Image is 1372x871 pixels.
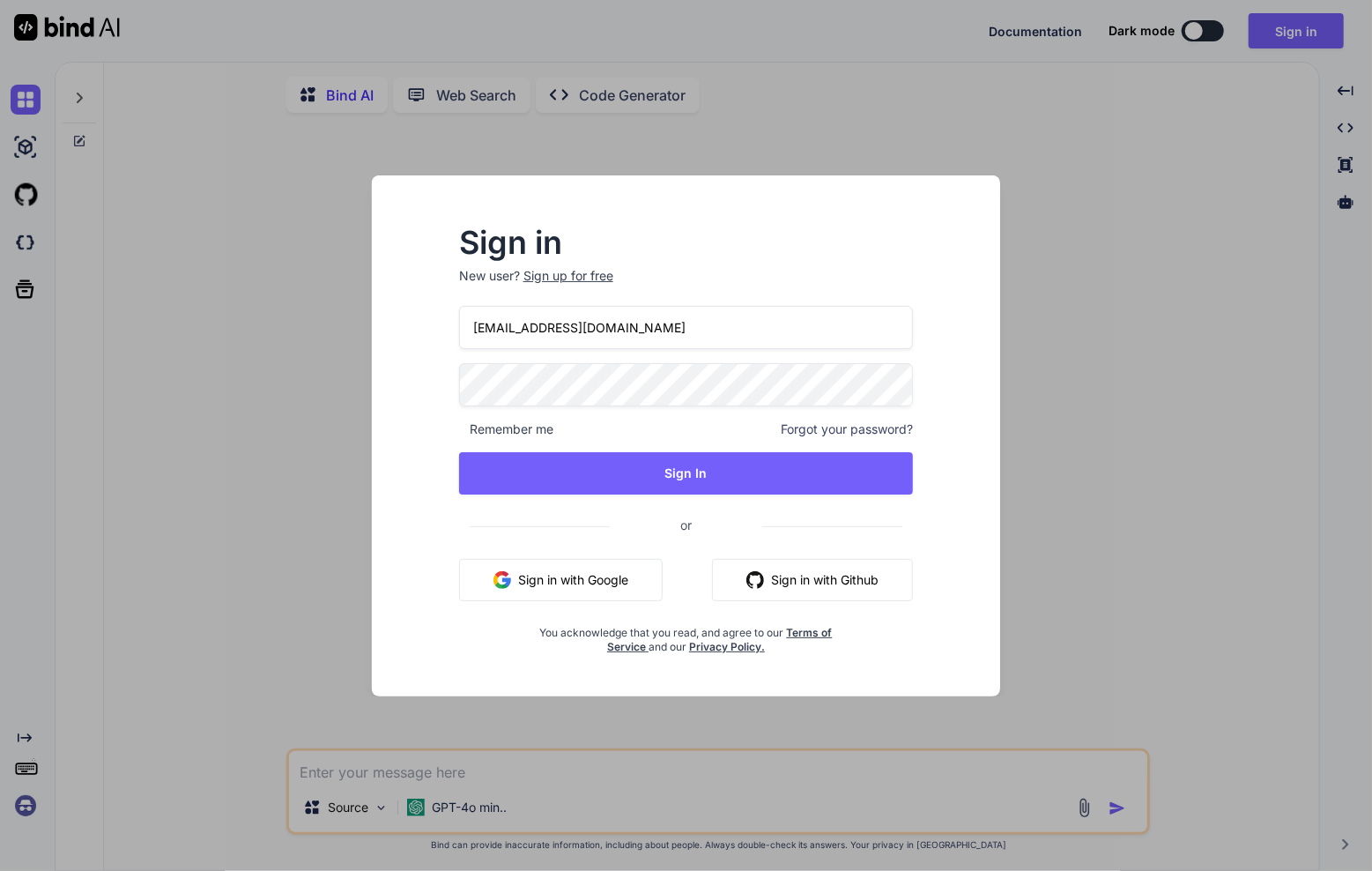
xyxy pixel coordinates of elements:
[459,452,914,495] button: Sign In
[746,571,764,589] img: github
[535,615,838,654] div: You acknowledge that you read, and agree to our and our
[610,503,762,547] span: or
[459,421,553,438] span: Remember me
[607,626,833,653] a: Terms of Service
[523,267,613,285] div: Sign up for free
[459,306,914,349] input: Login or Email
[712,559,913,601] button: Sign in with Github
[459,267,914,306] p: New user?
[493,571,511,589] img: google
[459,228,914,257] h2: Sign in
[689,640,765,653] a: Privacy Policy.
[781,421,913,438] span: Forgot your password?
[459,559,663,601] button: Sign in with Google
